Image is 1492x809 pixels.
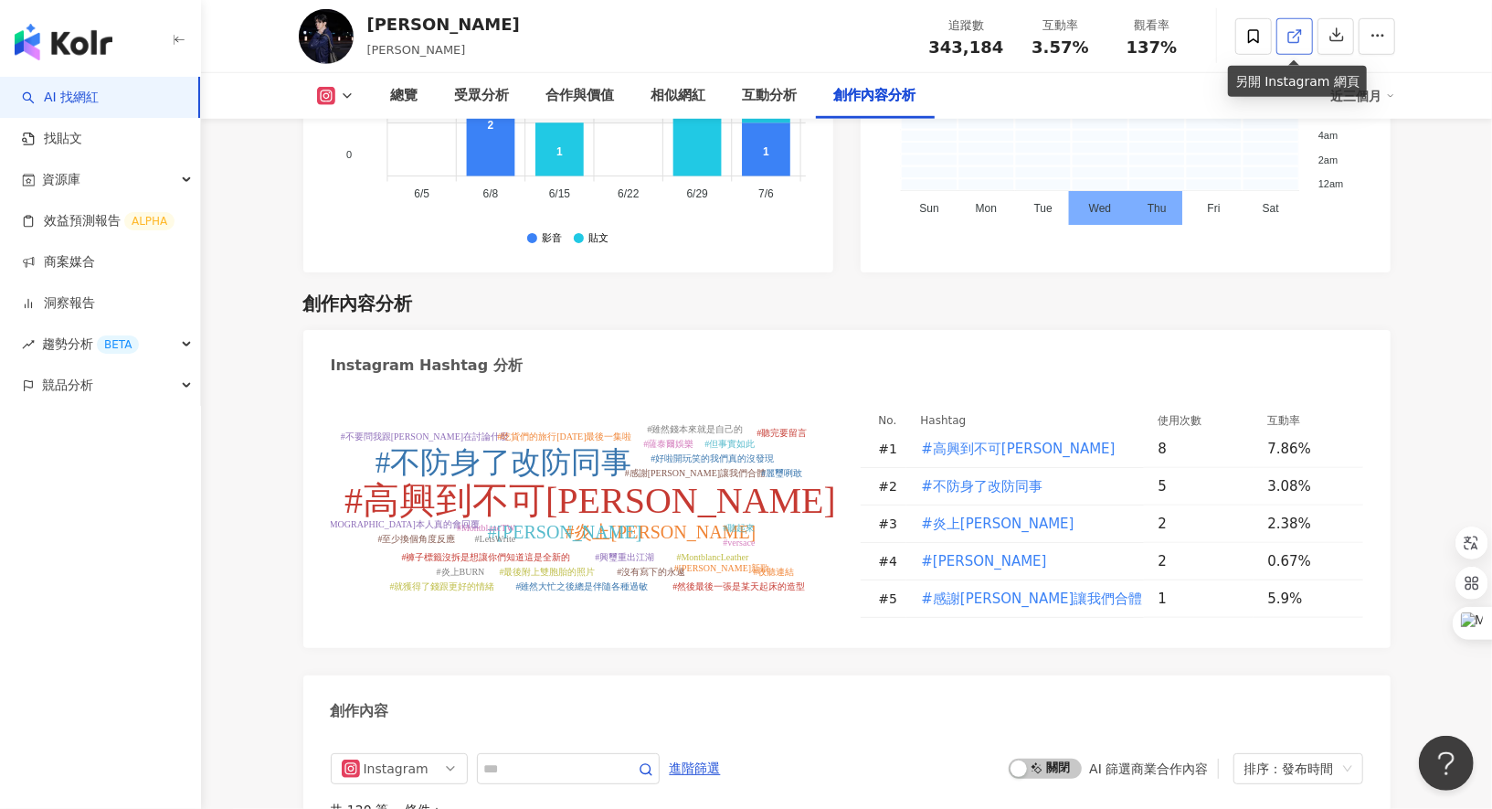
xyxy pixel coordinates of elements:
div: 另開 Instagram 網頁 [1228,66,1367,97]
div: 創作內容分析 [834,85,916,107]
td: #李玉璽 [906,543,1144,580]
span: 進階篩選 [670,754,721,783]
a: 找貼文 [22,130,82,148]
tspan: #炎上BURN [436,567,484,577]
td: 0.67% [1254,543,1363,580]
tspan: #MontblancLeather [676,552,749,562]
tspan: #褲子標籤沒拆是想讓你們知道這是全新的 [401,552,570,562]
div: 創作內容 [331,701,389,721]
div: # 1 [879,439,906,459]
div: 0.67% [1268,551,1345,571]
th: 互動率 [1254,410,1363,431]
tspan: #最後附上雙胞胎的照片 [499,567,595,577]
button: 進階篩選 [669,753,722,782]
div: 2 [1159,551,1254,571]
span: [PERSON_NAME] [367,43,466,57]
tspan: 6/5 [414,187,429,200]
div: 合作與價值 [546,85,615,107]
div: Instagram Hashtag 分析 [331,356,523,376]
div: Instagram [364,754,423,783]
a: 效益預測報告ALPHA [22,212,175,230]
td: 2.38% [1254,506,1363,543]
div: 創作內容分析 [303,291,413,316]
tspan: #麗[DEMOGRAPHIC_DATA]本人真的會回覆 [301,519,480,529]
tspan: #然後最後一張是某天起床的造型 [672,581,805,591]
tspan: #薩泰爾娛樂 [643,439,693,449]
tspan: #收聽連結 [753,567,794,577]
tspan: #高興到不可[PERSON_NAME] [344,480,836,521]
div: [PERSON_NAME] [367,13,520,36]
tspan: #但事實如此 [704,439,755,449]
th: Hashtag [906,410,1144,431]
div: # 2 [879,476,906,496]
tspan: #至少換個角度反應 [377,534,455,544]
img: logo [15,24,112,60]
td: #高興到不可李玉璽 [906,431,1144,468]
div: 影音 [543,233,563,245]
div: 2.38% [1268,514,1345,534]
div: # 4 [879,551,906,571]
div: 貼文 [589,233,609,245]
tspan: #不要問我跟[PERSON_NAME]在討論什麼 [340,431,508,442]
td: #不防身了改防同事 [906,468,1144,506]
div: BETA [97,335,139,354]
tspan: #感謝[PERSON_NAME]讓我們合體 [624,468,765,478]
tspan: 0 [345,149,351,160]
div: 總覽 [391,85,418,107]
a: 商案媒合 [22,253,95,271]
div: 互動率 [1026,16,1095,35]
tspan: #聽完要留言 [757,428,807,438]
tspan: #MontblancTW [457,523,515,533]
span: #不防身了改防同事 [922,476,1043,496]
tspan: 4am [1318,130,1338,141]
tspan: 12am [1318,178,1344,189]
td: #炎上炎亞綸 [906,506,1144,543]
tspan: #[PERSON_NAME] [487,522,641,542]
div: 7.86% [1268,439,1345,459]
span: #[PERSON_NAME] [922,551,1047,571]
div: AI 篩選商業合作內容 [1089,761,1208,776]
span: rise [22,338,35,351]
tspan: Sat [1262,202,1279,215]
iframe: Help Scout Beacon - Open [1419,736,1474,791]
td: 7.86% [1254,431,1363,468]
div: 5 [1159,476,1254,496]
tspan: #炎上[PERSON_NAME] [565,522,756,542]
div: 受眾分析 [455,85,510,107]
div: 相似網紅 [651,85,706,107]
tspan: #聽起來 [723,523,755,533]
tspan: #[PERSON_NAME]新歌 [673,563,768,573]
tspan: Sun [919,202,938,215]
tspan: #雖然錢本來就是自己的 [647,424,743,434]
a: 洞察報告 [22,294,95,313]
tspan: #LetsWrite [474,534,515,544]
tspan: #雖然大忙之後總是伴隨各種過敏 [515,581,648,591]
div: # 3 [879,514,906,534]
span: 趨勢分析 [42,324,139,365]
div: 1 [1159,589,1254,609]
tspan: 6/8 [482,187,498,200]
tspan: 7/6 [758,187,774,200]
tspan: Wed [1088,202,1110,215]
th: 使用次數 [1144,410,1254,431]
div: 追蹤數 [929,16,1004,35]
div: 3.08% [1268,476,1345,496]
div: 排序：發布時間 [1244,754,1336,783]
button: #高興到不可[PERSON_NAME] [921,431,1116,467]
tspan: 6/15 [548,187,570,200]
tspan: #沒有寫下的永遠 [617,567,685,577]
td: 5.9% [1254,580,1363,618]
tspan: #吃貨們的旅行[DATE]最後一集啦 [497,431,631,442]
button: #感謝[PERSON_NAME]讓我們合體 [921,580,1144,617]
div: # 5 [879,589,906,609]
div: 5.9% [1268,589,1345,609]
th: No. [861,410,906,431]
span: #高興到不可[PERSON_NAME] [922,439,1116,459]
tspan: Thu [1147,202,1166,215]
tspan: 2am [1318,154,1338,165]
span: 資源庫 [42,159,80,200]
tspan: 6/29 [686,187,708,200]
div: 互動分析 [743,85,798,107]
tspan: Fri [1207,202,1220,215]
span: #炎上[PERSON_NAME] [922,514,1074,534]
